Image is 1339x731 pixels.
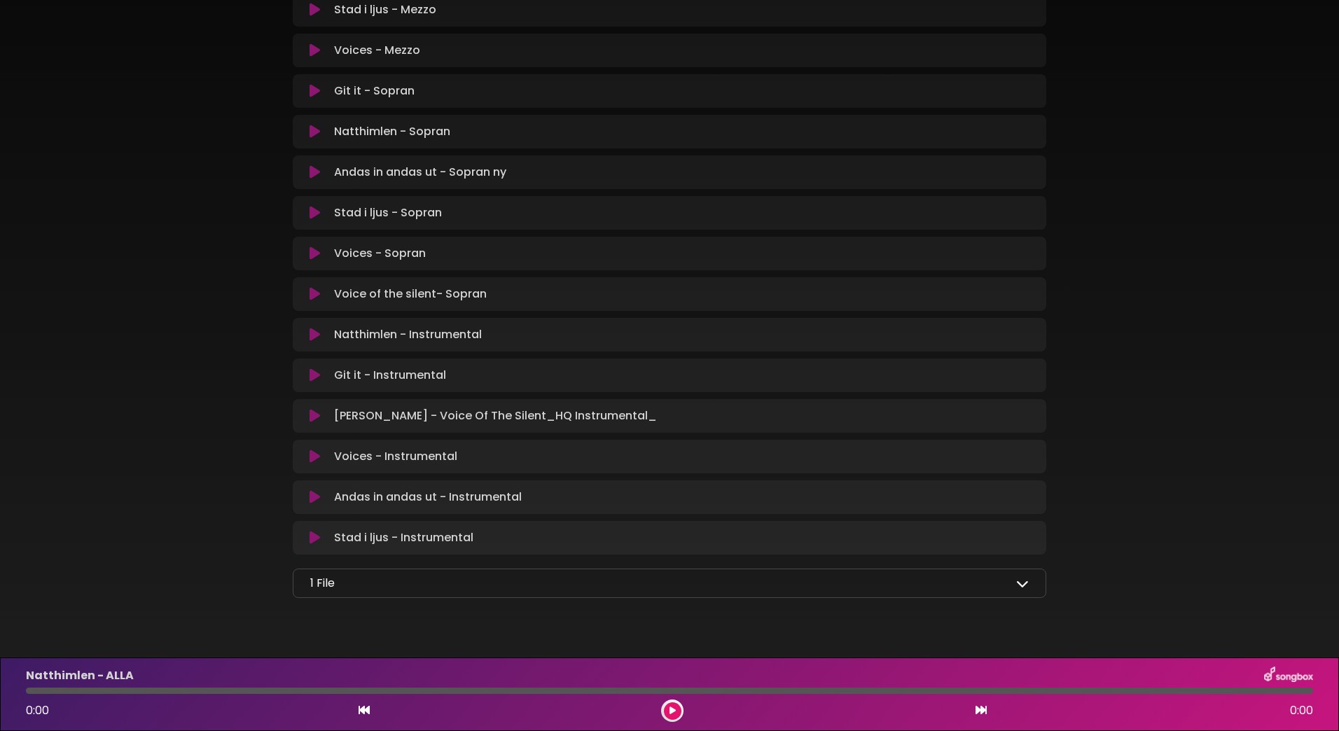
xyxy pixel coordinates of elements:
[334,529,473,546] p: Stad i ljus - Instrumental
[334,42,420,59] p: Voices - Mezzo
[334,83,415,99] p: Git it - Sopran
[334,408,657,424] p: [PERSON_NAME] - Voice Of The Silent_HQ Instrumental_
[310,575,335,592] p: 1 File
[334,448,457,465] p: Voices - Instrumental
[334,204,442,221] p: Stad i ljus - Sopran
[334,367,446,384] p: Git it - Instrumental
[334,286,487,302] p: Voice of the silent- Sopran
[334,326,482,343] p: Natthimlen - Instrumental
[334,164,506,181] p: Andas in andas ut - Sopran ny
[334,489,522,506] p: Andas in andas ut - Instrumental
[334,123,450,140] p: Natthimlen - Sopran
[334,1,436,18] p: Stad i ljus - Mezzo
[334,245,426,262] p: Voices - Sopran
